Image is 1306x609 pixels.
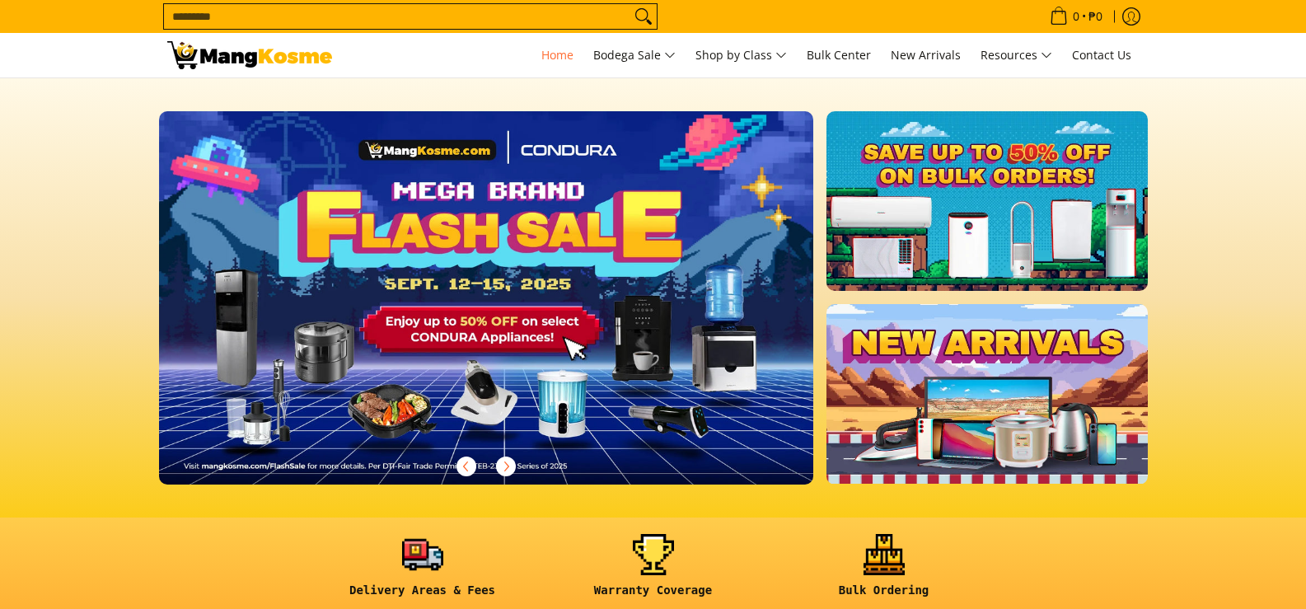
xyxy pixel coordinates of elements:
span: Contact Us [1072,47,1131,63]
span: Resources [981,45,1052,66]
nav: Main Menu [349,33,1140,77]
a: Resources [972,33,1060,77]
button: Next [488,448,524,485]
span: Shop by Class [695,45,787,66]
span: Bodega Sale [593,45,676,66]
span: Home [541,47,573,63]
a: Bodega Sale [585,33,684,77]
a: Shop by Class [687,33,795,77]
span: Bulk Center [807,47,871,63]
span: • [1045,7,1107,26]
a: Bulk Center [798,33,879,77]
img: Mang Kosme: Your Home Appliances Warehouse Sale Partner! [167,41,332,69]
a: New Arrivals [882,33,969,77]
button: Previous [448,448,484,485]
span: ₱0 [1086,11,1105,22]
a: Contact Us [1064,33,1140,77]
img: Desktop homepage 29339654 2507 42fb b9ff a0650d39e9ed [159,111,814,485]
a: Home [533,33,582,77]
span: 0 [1070,11,1082,22]
span: New Arrivals [891,47,961,63]
button: Search [630,4,657,29]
